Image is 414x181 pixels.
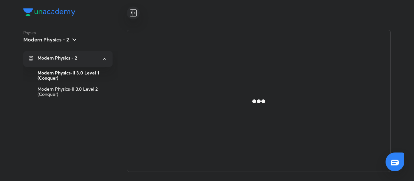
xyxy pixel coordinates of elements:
img: Company Logo [23,8,75,16]
div: Modern Physics-II 3.0 Level 1 (Conquer) [38,67,107,84]
div: Modern Physics-II 3.0 Level 2 (Conquer) [38,84,107,100]
p: Physics [23,30,127,36]
p: Modern Physics - 2 [38,55,77,61]
h5: Modern Physics - 2 [23,36,69,43]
